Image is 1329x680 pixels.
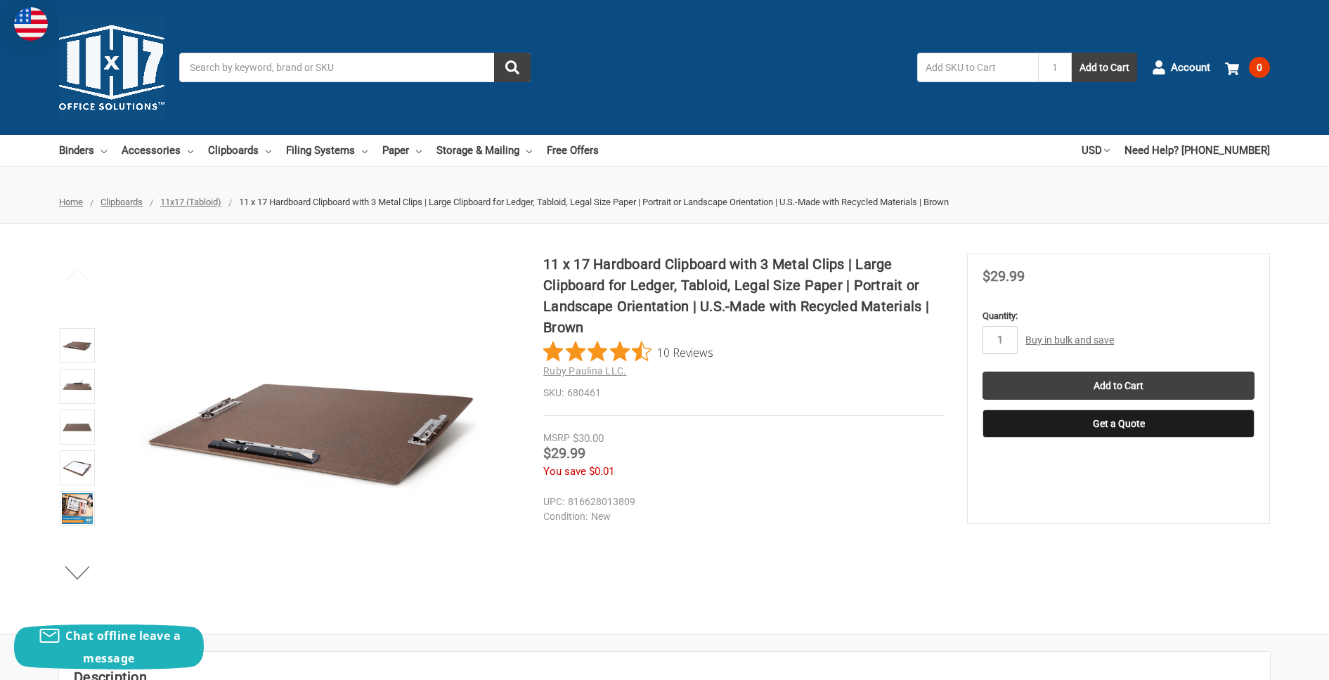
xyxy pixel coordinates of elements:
div: MSRP [543,431,570,445]
span: $29.99 [983,268,1025,285]
span: 0 [1249,57,1270,78]
input: Add SKU to Cart [917,53,1038,82]
span: $0.01 [589,465,614,478]
a: Clipboards [101,197,143,207]
button: Chat offline leave a message [14,625,204,669]
a: Free Offers [547,135,599,166]
dd: 816628013809 [543,495,938,509]
button: Add to Cart [1072,53,1137,82]
a: Accessories [122,135,193,166]
label: Quantity: [983,309,1255,323]
span: $29.99 [543,445,585,462]
span: 10 Reviews [657,341,713,362]
button: Next [56,558,99,587]
a: Buy in bulk and save [1025,334,1114,346]
img: 11 x 17 Hardboard Clipboard with 3 Metal Clips | Large Clipboard for Ledger, Tabloid, Legal Size ... [62,493,93,524]
img: 17x11 Clipboard Hardboard Panel Featuring 3 Clips Brown [138,254,489,605]
a: Storage & Mailing [436,135,532,166]
a: Ruby Paulina LLC. [543,365,626,377]
img: 11 x 17 Hardboard Clipboard with 3 Metal Clips | Large Clipboard for Ledger, Tabloid, Legal Size ... [62,371,93,402]
span: 11 x 17 Hardboard Clipboard with 3 Metal Clips | Large Clipboard for Ledger, Tabloid, Legal Size ... [239,197,949,207]
a: Filing Systems [286,135,368,166]
input: Add to Cart [983,372,1255,400]
a: Account [1152,49,1210,86]
dt: Condition: [543,509,588,524]
a: Binders [59,135,107,166]
a: 11x17 (Tabloid) [160,197,221,207]
h1: 11 x 17 Hardboard Clipboard with 3 Metal Clips | Large Clipboard for Ledger, Tabloid, Legal Size ... [543,254,944,338]
button: Get a Quote [983,410,1255,438]
button: Rated 4.6 out of 5 stars from 10 reviews. Jump to reviews. [543,341,713,362]
input: Search by keyword, brand or SKU [179,53,531,82]
img: 17x11 Clipboard Acrylic Panel Featuring an 8" Hinge Clip Black [62,412,93,443]
img: duty and tax information for United States [14,7,48,41]
img: 11 x 17 Hardboard Clipboard with 3 Metal Clips | Large Clipboard for Ledger, Tabloid, Legal Size ... [62,452,93,483]
a: USD [1082,135,1110,166]
button: Previous [56,261,99,289]
a: Paper [382,135,422,166]
iframe: Google Customer Reviews [1213,642,1329,680]
dd: New [543,509,938,524]
span: $30.00 [573,432,604,445]
a: Home [59,197,83,207]
span: Account [1171,60,1210,76]
dd: 680461 [543,386,944,400]
span: You save [543,465,586,478]
a: Clipboards [208,135,271,166]
img: 17x11 Clipboard Hardboard Panel Featuring 3 Clips Brown [62,330,93,361]
span: Chat offline leave a message [65,628,181,666]
a: 0 [1225,49,1270,86]
dt: UPC: [543,495,564,509]
img: 11x17.com [59,15,164,120]
dt: SKU: [543,386,564,400]
a: Need Help? [PHONE_NUMBER] [1124,135,1270,166]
